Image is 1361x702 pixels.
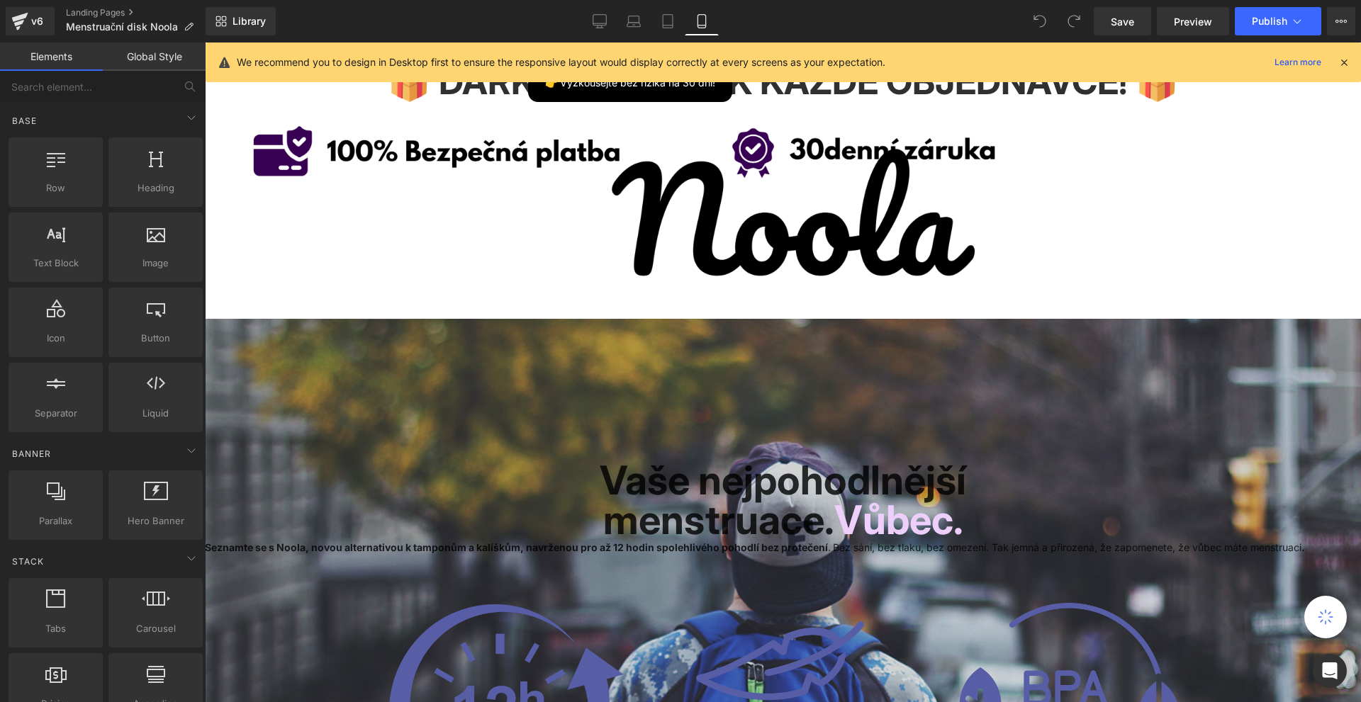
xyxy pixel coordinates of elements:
[113,331,198,346] span: Button
[1313,654,1347,688] div: Open Intercom Messenger
[1252,16,1287,27] span: Publish
[13,331,99,346] span: Icon
[685,7,719,35] a: Mobile
[11,555,45,568] span: Stack
[103,43,206,71] a: Global Style
[1174,14,1212,29] span: Preview
[11,447,52,460] span: Banner
[13,406,99,421] span: Separator
[113,621,198,636] span: Carousel
[113,181,198,196] span: Heading
[323,21,527,60] a: 👉 Vyzkoušejte bez rizika na 30 dní!
[13,181,99,196] span: Row
[13,514,99,528] span: Parallax
[66,7,206,18] a: Landing Pages
[340,33,510,48] span: 👉 Vyzkoušejte bez rizika na 30 dní!
[651,7,685,35] a: Tablet
[629,453,758,502] span: Vůbec.
[1157,7,1229,35] a: Preview
[395,414,761,462] span: Vaše nejpohodlnější
[1327,7,1355,35] button: More
[237,55,885,70] p: We recommend you to design in Desktop first to ensure the responsive layout would display correct...
[1060,7,1088,35] button: Redo
[113,256,198,271] span: Image
[206,7,276,35] a: New Library
[1235,7,1321,35] button: Publish
[233,15,266,28] span: Library
[113,514,198,528] span: Hero Banner
[1269,54,1327,71] a: Learn more
[66,21,178,33] span: Menstruační disk Noola
[113,406,198,421] span: Liquid
[11,114,38,128] span: Base
[398,453,629,502] span: menstruace.
[13,621,99,636] span: Tabs
[1097,499,1100,511] strong: .
[617,7,651,35] a: Laptop
[13,256,99,271] span: Text Block
[6,7,55,35] a: v6
[583,7,617,35] a: Desktop
[28,12,46,30] div: v6
[1026,7,1054,35] button: Undo
[1111,14,1134,29] span: Save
